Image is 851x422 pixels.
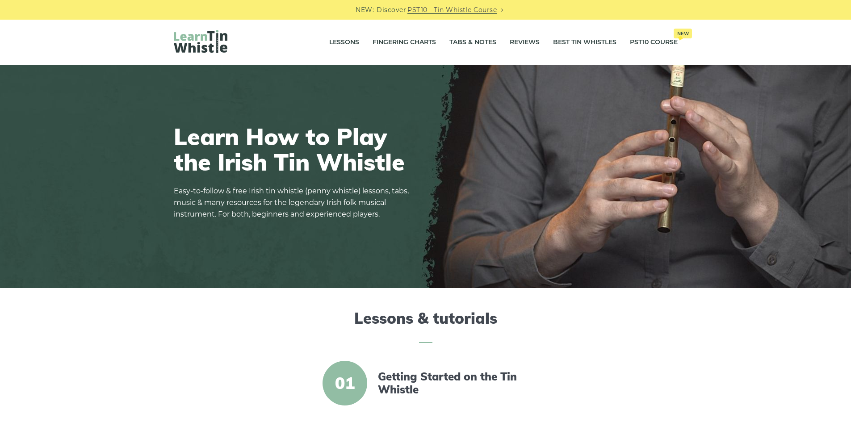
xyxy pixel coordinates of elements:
[373,31,436,54] a: Fingering Charts
[174,309,678,343] h2: Lessons & tutorials
[323,361,367,405] span: 01
[174,30,227,53] img: LearnTinWhistle.com
[553,31,616,54] a: Best Tin Whistles
[674,29,692,38] span: New
[630,31,678,54] a: PST10 CourseNew
[510,31,540,54] a: Reviews
[378,370,532,396] a: Getting Started on the Tin Whistle
[174,124,415,175] h1: Learn How to Play the Irish Tin Whistle
[449,31,496,54] a: Tabs & Notes
[329,31,359,54] a: Lessons
[174,185,415,220] p: Easy-to-follow & free Irish tin whistle (penny whistle) lessons, tabs, music & many resources for...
